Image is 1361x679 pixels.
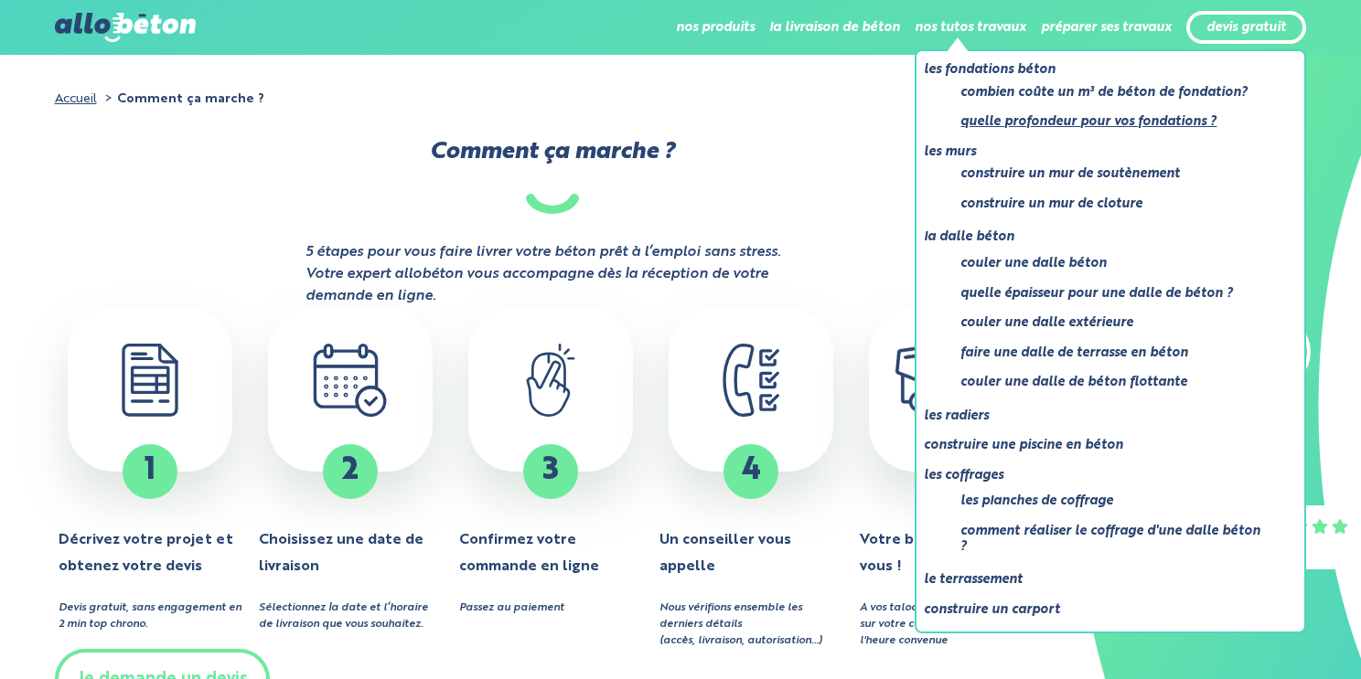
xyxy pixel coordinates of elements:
a: Construire un mur de soutènement [960,163,1268,186]
div: Devis gratuit, sans engagement en 2 min top chrono. [59,599,241,632]
a: Quelle profondeur pour vos fondations ? [960,111,1268,133]
h4: Choisissez une date de livraison [259,527,442,580]
a: Couler une dalle extérieure [960,312,1268,334]
li: Les fondations béton [924,58,1282,141]
a: Les radiers [924,405,1282,428]
a: Couler une dalle de béton flottante [960,371,1268,394]
div: Sélectionnez la date et l’horaire de livraison que vous souhaitez. [259,599,442,632]
div: Nous vérifions ensemble les derniers détails (accès, livraison, autorisation…) [659,599,842,649]
li: Les murs [924,141,1282,223]
span: 2 [342,455,359,486]
a: Comment réaliser le coffrage d'une dalle béton ? [960,520,1268,557]
li: nos produits [676,5,755,49]
li: la livraison de béton [769,5,900,49]
h4: Votre béton livré chez vous ! [860,527,1043,580]
img: allobéton [55,13,196,42]
a: Couler une dalle béton [960,252,1268,275]
span: 1 [145,455,155,486]
a: Le terrassement [924,568,1282,591]
h4: Un conseiller vous appelle [659,527,842,580]
span: 3 [542,455,559,486]
div: A vos taloches ! Le camion arrive sur votre chantier au jour et à l'heure convenue [860,599,1043,649]
span: 4 [742,455,761,486]
div: Passez au paiement [459,599,642,616]
a: Quelle épaisseur pour une dalle de béton ? [960,282,1268,305]
a: Les coffrages [924,464,1282,487]
a: devis gratuit [1206,20,1286,36]
h2: Comment ça marche ? [94,140,1010,214]
a: La dalle béton [924,226,1282,249]
a: Construire une piscine en béton [924,434,1282,457]
li: Comment ça marche ? [101,86,264,112]
img: truck.c7a9816ed8b9b1312949.png [895,344,1007,412]
h4: Confirmez votre commande en ligne [459,527,642,580]
a: Faire une dalle de terrasse en béton [960,342,1268,365]
strong: 5 étapes pour vous faire livrer votre béton prêt à l’emploi sans stress. Votre expert allobéton v... [305,241,799,307]
a: Construire un carport [924,599,1282,621]
a: Accueil [55,92,97,105]
a: Construire un mur de cloture [960,193,1268,216]
a: Les planches de coffrage [960,490,1268,513]
li: nos tutos travaux [915,5,1026,49]
li: préparer ses travaux [1041,5,1172,49]
a: Combien coûte un m³ de béton de fondation? [960,81,1268,104]
h4: Décrivez votre projet et obtenez votre devis [59,527,241,580]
